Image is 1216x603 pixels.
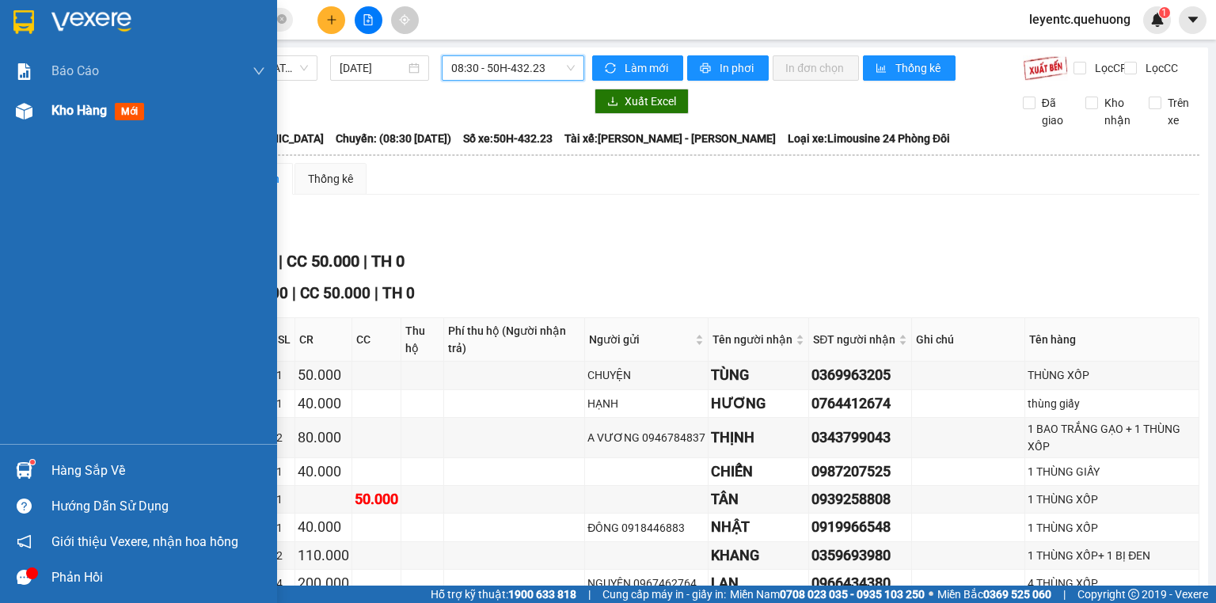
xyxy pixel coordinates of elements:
[317,6,345,34] button: plus
[274,318,295,362] th: SL
[1028,547,1196,564] div: 1 THÙNG XỐP+ 1 BỊ ĐEN
[51,532,238,552] span: Giới thiệu Vexere, nhận hoa hồng
[340,59,405,77] input: 15/08/2025
[730,586,925,603] span: Miền Nam
[508,588,576,601] strong: 1900 633 818
[276,575,292,592] div: 4
[363,14,374,25] span: file-add
[625,59,671,77] span: Làm mới
[13,10,34,34] img: logo-vxr
[773,55,859,81] button: In đơn chọn
[720,59,756,77] span: In phơi
[276,395,292,412] div: 1
[711,516,806,538] div: NHẬT
[711,572,806,594] div: LAN
[298,516,349,538] div: 40.000
[607,96,618,108] span: download
[51,459,265,483] div: Hàng sắp về
[326,14,337,25] span: plus
[929,591,933,597] span: ⚪️
[712,331,792,348] span: Tên người nhận
[625,93,676,110] span: Xuất Excel
[602,586,726,603] span: Cung cấp máy in - giấy in:
[336,130,451,147] span: Chuyến: (08:30 [DATE])
[1159,7,1170,18] sup: 1
[1028,420,1196,455] div: 1 BAO TRẮNG GẠO + 1 THÙNG XỐP
[463,130,553,147] span: Số xe: 50H-432.23
[711,364,806,386] div: TÙNG
[298,461,349,483] div: 40.000
[51,495,265,518] div: Hướng dẫn sử dụng
[587,429,705,446] div: A VƯƠNG 0946784837
[276,547,292,564] div: 2
[711,461,806,483] div: CHIẾN
[1186,13,1200,27] span: caret-down
[700,63,713,75] span: printer
[711,544,806,567] div: KHANG
[1028,366,1196,384] div: THÙNG XỐP
[115,103,144,120] span: mới
[1028,395,1196,412] div: thùng giấy
[788,130,950,147] span: Loại xe: Limousine 24 Phòng Đôi
[1139,59,1180,77] span: Lọc CC
[1016,9,1143,29] span: leyentc.quehuong
[811,427,909,449] div: 0343799043
[876,63,889,75] span: bar-chart
[811,461,909,483] div: 0987207525
[587,395,705,412] div: HẠNH
[1098,94,1137,129] span: Kho nhận
[51,103,107,118] span: Kho hàng
[912,318,1025,362] th: Ghi chú
[298,364,349,386] div: 50.000
[276,366,292,384] div: 1
[17,499,32,514] span: question-circle
[1161,7,1167,18] span: 1
[811,364,909,386] div: 0369963205
[983,588,1051,601] strong: 0369 525 060
[1028,519,1196,537] div: 1 THÙNG XỐP
[374,284,378,302] span: |
[279,252,283,271] span: |
[1063,586,1066,603] span: |
[391,6,419,34] button: aim
[277,14,287,24] span: close-circle
[300,284,370,302] span: CC 50.000
[589,331,692,348] span: Người gửi
[709,458,809,486] td: CHIẾN
[709,362,809,389] td: TÙNG
[809,570,912,597] td: 0966434380
[51,566,265,590] div: Phản hồi
[809,486,912,514] td: 0939258808
[355,488,398,510] div: 50.000
[711,393,806,415] div: HƯƠNG
[352,318,401,362] th: CC
[711,488,806,510] div: TÂN
[17,534,32,549] span: notification
[451,56,576,80] span: 08:30 - 50H-432.23
[401,318,445,362] th: Thu hộ
[253,65,265,78] span: down
[709,418,809,458] td: THỊNH
[811,516,909,538] div: 0919966548
[863,55,956,81] button: bar-chartThống kê
[809,362,912,389] td: 0369963205
[30,460,35,465] sup: 1
[277,13,287,28] span: close-circle
[1028,463,1196,480] div: 1 THÙNG GIẤY
[592,55,683,81] button: syncLàm mới
[937,586,1051,603] span: Miền Bắc
[287,252,359,271] span: CC 50.000
[51,61,99,81] span: Báo cáo
[355,6,382,34] button: file-add
[1023,55,1068,81] img: 9k=
[709,390,809,418] td: HƯƠNG
[811,393,909,415] div: 0764412674
[298,572,349,594] div: 200.000
[16,462,32,479] img: warehouse-icon
[276,519,292,537] div: 1
[709,486,809,514] td: TÂN
[16,103,32,119] img: warehouse-icon
[813,331,895,348] span: SĐT người nhận
[1035,94,1074,129] span: Đã giao
[399,14,410,25] span: aim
